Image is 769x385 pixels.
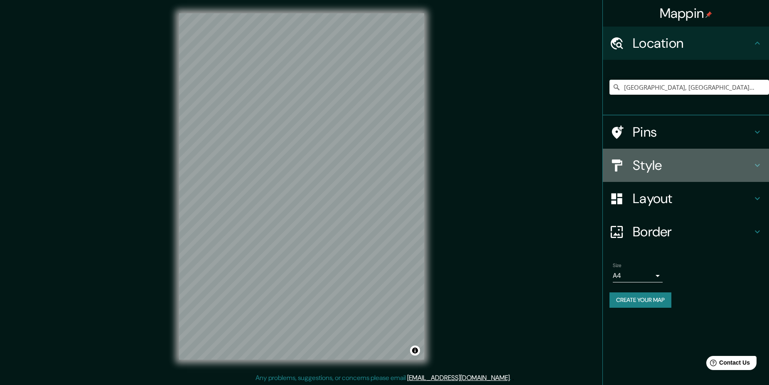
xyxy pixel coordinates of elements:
div: Pins [603,115,769,149]
img: pin-icon.png [705,11,712,18]
div: . [512,373,514,383]
label: Size [613,262,622,269]
div: Location [603,27,769,60]
button: Toggle attribution [410,346,420,356]
h4: Style [633,157,752,174]
canvas: Map [179,13,424,360]
p: Any problems, suggestions, or concerns please email . [256,373,511,383]
div: . [511,373,512,383]
div: Layout [603,182,769,215]
a: [EMAIL_ADDRESS][DOMAIN_NAME] [407,373,510,382]
div: Style [603,149,769,182]
iframe: Help widget launcher [695,353,760,376]
h4: Location [633,35,752,51]
h4: Border [633,223,752,240]
h4: Pins [633,124,752,140]
h4: Layout [633,190,752,207]
button: Create your map [609,292,671,308]
input: Pick your city or area [609,80,769,95]
div: A4 [613,269,663,282]
h4: Mappin [660,5,712,22]
div: Border [603,215,769,248]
